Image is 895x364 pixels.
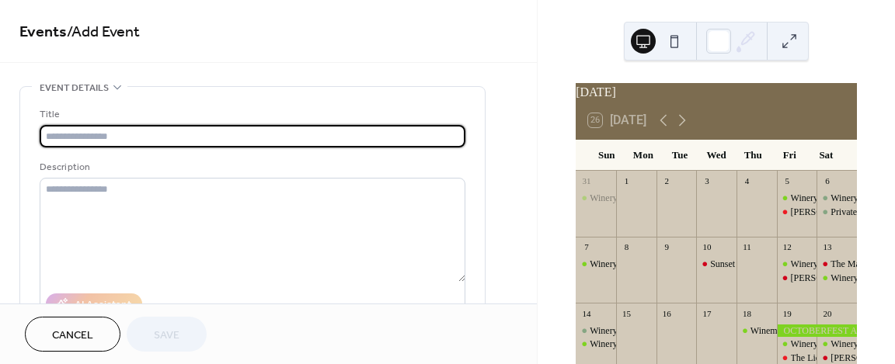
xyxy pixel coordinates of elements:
[782,241,793,253] div: 12
[590,338,736,351] div: Winery Closed for private event 1:30-5
[621,307,632,319] div: 15
[701,241,712,253] div: 10
[576,83,857,102] div: [DATE]
[590,258,681,271] div: Winery Open noon-5pm
[580,175,592,187] div: 31
[621,175,632,187] div: 1
[67,17,140,47] span: / Add Event
[25,317,120,352] button: Cancel
[621,241,632,253] div: 8
[817,192,857,205] div: Winery Open 12pm -4pm Private Event 4pm-10pm
[735,140,771,171] div: Thu
[777,324,857,338] div: OCTOBERFEST ALL DAY!!!
[576,338,616,351] div: Winery Closed for private event 1:30-5
[750,324,878,338] div: Winemaker's Dinner 6:30-8:30pm
[40,106,462,123] div: Title
[710,258,882,271] div: Sunset Yoga at [GEOGRAPHIC_DATA] 7pm
[40,159,462,175] div: Description
[590,324,681,338] div: Winery Open noon-1:30
[661,241,673,253] div: 9
[741,241,753,253] div: 11
[661,175,673,187] div: 2
[821,175,833,187] div: 6
[782,307,793,319] div: 19
[661,307,673,319] div: 16
[777,258,817,271] div: Winery open 4-10pm Live Music at 6pm
[741,307,753,319] div: 18
[777,206,817,219] div: Shirley Dragovich is Gashouse Annie at Red Barn Winery on September 5th, 6-9pm.
[580,307,592,319] div: 14
[771,140,808,171] div: Fri
[782,175,793,187] div: 5
[741,175,753,187] div: 4
[701,307,712,319] div: 17
[588,140,625,171] div: Sun
[701,175,712,187] div: 3
[40,80,109,96] span: Event details
[817,206,857,219] div: Private Event - Winery Closed 4pm-10pm
[52,328,93,344] span: Cancel
[821,241,833,253] div: 13
[817,338,857,351] div: Winery Open noon-10pm
[580,241,592,253] div: 7
[698,140,735,171] div: Wed
[625,140,661,171] div: Mon
[19,17,67,47] a: Events
[576,258,616,271] div: Winery Open noon-5pm
[661,140,698,171] div: Tue
[777,338,817,351] div: Winery open 4-10pm Live Music at 6pm
[777,192,817,205] div: Winery open 4-10pm Live Music at 6pm
[737,324,777,338] div: Winemaker's Dinner 6:30-8:30pm
[590,192,681,205] div: Winery Open noon-5pm
[817,258,857,271] div: The Market at Red Barn Winery | Saturday, September 13th Noon - 4PM
[808,140,845,171] div: Sat
[777,272,817,285] div: Dennis Crawford Acoustic kicks it at Red Barn Winery 6-9pm Friday, September 12th.
[696,258,737,271] div: Sunset Yoga at Red Barn Winery 7pm
[821,307,833,319] div: 20
[576,324,616,338] div: Winery Open noon-1:30
[817,272,857,285] div: Winery Open noon-10pm
[576,192,616,205] div: Winery Open noon-5pm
